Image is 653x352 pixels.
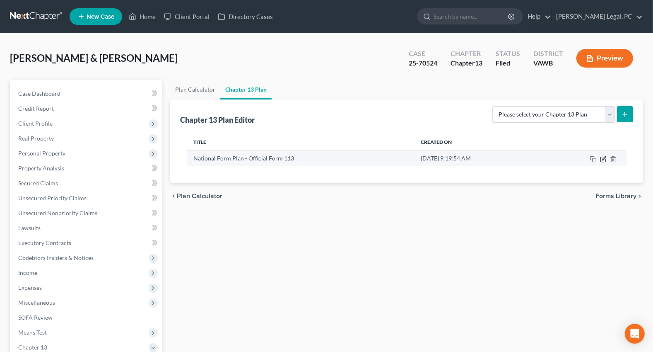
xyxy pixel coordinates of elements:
th: Title [187,134,414,151]
div: Chapter [451,49,482,58]
span: Unsecured Priority Claims [18,194,87,201]
div: VAWB [533,58,563,68]
a: Directory Cases [214,9,277,24]
div: Chapter [451,58,482,68]
a: Executory Contracts [12,235,162,250]
td: National Form Plan - Official Form 113 [187,151,414,166]
span: Personal Property [18,150,65,157]
span: Executory Contracts [18,239,71,246]
span: Case Dashboard [18,90,60,97]
a: Chapter 13 Plan [220,80,272,100]
span: Credit Report [18,105,54,112]
div: 25-70524 [409,58,437,68]
a: SOFA Review [12,310,162,325]
a: Home [125,9,160,24]
span: Lawsuits [18,224,41,231]
span: Secured Claims [18,180,58,187]
i: chevron_left [170,193,177,199]
span: Forms Library [595,193,636,199]
span: Miscellaneous [18,299,55,306]
span: Chapter 13 [18,344,47,351]
div: Status [496,49,520,58]
button: Preview [576,49,633,68]
a: Plan Calculator [170,80,220,100]
span: Income [18,269,37,276]
a: Help [523,9,551,24]
button: Forms Library chevron_right [595,193,643,199]
div: Chapter 13 Plan Editor [180,115,255,125]
th: Created On [414,134,540,151]
a: Client Portal [160,9,214,24]
input: Search by name... [434,9,509,24]
a: [PERSON_NAME] Legal, PC [552,9,643,24]
a: Unsecured Nonpriority Claims [12,206,162,221]
span: Real Property [18,135,54,142]
a: Lawsuits [12,221,162,235]
a: Credit Report [12,101,162,116]
span: Codebtors Insiders & Notices [18,254,94,261]
div: Filed [496,58,520,68]
span: New Case [87,14,114,20]
td: [DATE] 9:19:54 AM [414,151,540,166]
span: [PERSON_NAME] & [PERSON_NAME] [10,52,178,64]
div: Open Intercom Messenger [625,324,645,344]
i: chevron_right [636,193,643,199]
span: Means Test [18,329,47,336]
div: Case [409,49,437,58]
a: Unsecured Priority Claims [12,191,162,206]
span: 13 [475,59,482,67]
span: Plan Calculator [177,193,222,199]
button: chevron_left Plan Calculator [170,193,222,199]
span: SOFA Review [18,314,53,321]
a: Case Dashboard [12,86,162,101]
span: Unsecured Nonpriority Claims [18,209,97,216]
a: Secured Claims [12,176,162,191]
span: Expenses [18,284,42,291]
a: Property Analysis [12,161,162,176]
span: Client Profile [18,120,53,127]
span: Property Analysis [18,165,64,172]
div: District [533,49,563,58]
